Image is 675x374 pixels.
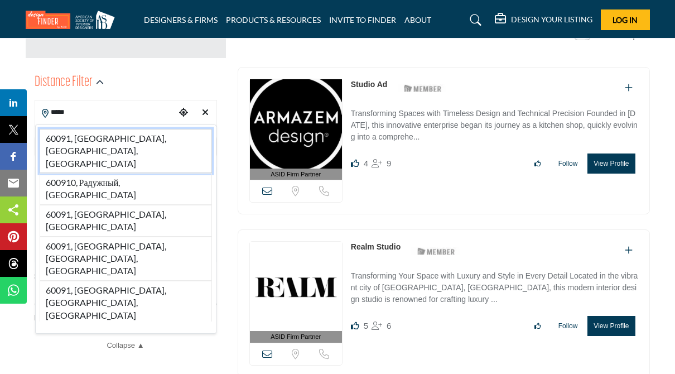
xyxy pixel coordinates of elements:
[613,15,638,25] span: Log In
[250,242,342,343] a: ASID Firm Partner
[351,80,388,89] a: Studio Ad
[587,154,635,174] button: View Profile
[459,11,489,29] a: Search
[40,237,212,281] li: 60091, [GEOGRAPHIC_DATA], [GEOGRAPHIC_DATA], [GEOGRAPHIC_DATA]
[398,81,448,95] img: ASID Members Badge Icon
[551,317,585,335] button: Follow
[495,13,592,27] div: DESIGN YOUR LISTING
[40,173,212,205] li: 600910, Радужный, [GEOGRAPHIC_DATA]
[35,340,217,351] a: Collapse ▲
[372,319,391,333] div: Followers
[351,159,359,167] i: Likes
[387,321,391,330] span: 6
[175,101,191,125] div: Choose your current location
[35,312,47,324] span: N/A
[197,101,213,125] div: Clear search location
[35,73,93,93] h2: Distance Filter
[250,79,342,169] img: Studio Ad
[411,244,461,258] img: ASID Members Badge Icon
[35,124,216,334] div: Search Location
[364,321,368,330] span: 5
[35,102,176,123] input: Search Location
[387,159,391,168] span: 9
[404,15,431,25] a: ABOUT
[35,271,217,282] div: Search within:
[527,317,548,335] button: Like listing
[601,9,650,30] button: Log In
[250,242,342,331] img: Realm Studio
[271,332,321,342] span: ASID Firm Partner
[351,108,638,145] p: Transforming Spaces with Timeless Design and Technical Precision Founded in [DATE], this innovati...
[351,270,638,308] p: Transforming Your Space with Luxury and Style in Every Detail Located in the vibrant city of [GEO...
[527,154,548,173] button: Like listing
[226,15,321,25] a: PRODUCTS & RESOURCES
[625,83,633,93] a: Add To List
[364,159,368,168] span: 4
[351,101,638,145] a: Transforming Spaces with Timeless Design and Technical Precision Founded in [DATE], this innovati...
[372,157,391,170] div: Followers
[40,281,212,322] li: 60091, [GEOGRAPHIC_DATA], [GEOGRAPHIC_DATA], [GEOGRAPHIC_DATA]
[587,316,635,336] button: View Profile
[40,129,212,173] li: 60091, [GEOGRAPHIC_DATA], [GEOGRAPHIC_DATA], [GEOGRAPHIC_DATA]
[351,79,388,90] p: Studio Ad
[271,170,321,179] span: ASID Firm Partner
[511,15,592,25] h5: DESIGN YOUR LISTING
[26,11,120,29] img: Site Logo
[551,154,585,173] button: Follow
[144,15,218,25] a: DESIGNERS & FIRMS
[250,79,342,180] a: ASID Firm Partner
[351,263,638,308] a: Transforming Your Space with Luxury and Style in Every Detail Located in the vibrant city of [GEO...
[351,242,401,251] a: Realm Studio
[40,205,212,237] li: 60091, [GEOGRAPHIC_DATA], [GEOGRAPHIC_DATA]
[351,241,401,253] p: Realm Studio
[625,246,633,255] a: Add To List
[351,322,359,330] i: Likes
[329,15,396,25] a: INVITE TO FINDER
